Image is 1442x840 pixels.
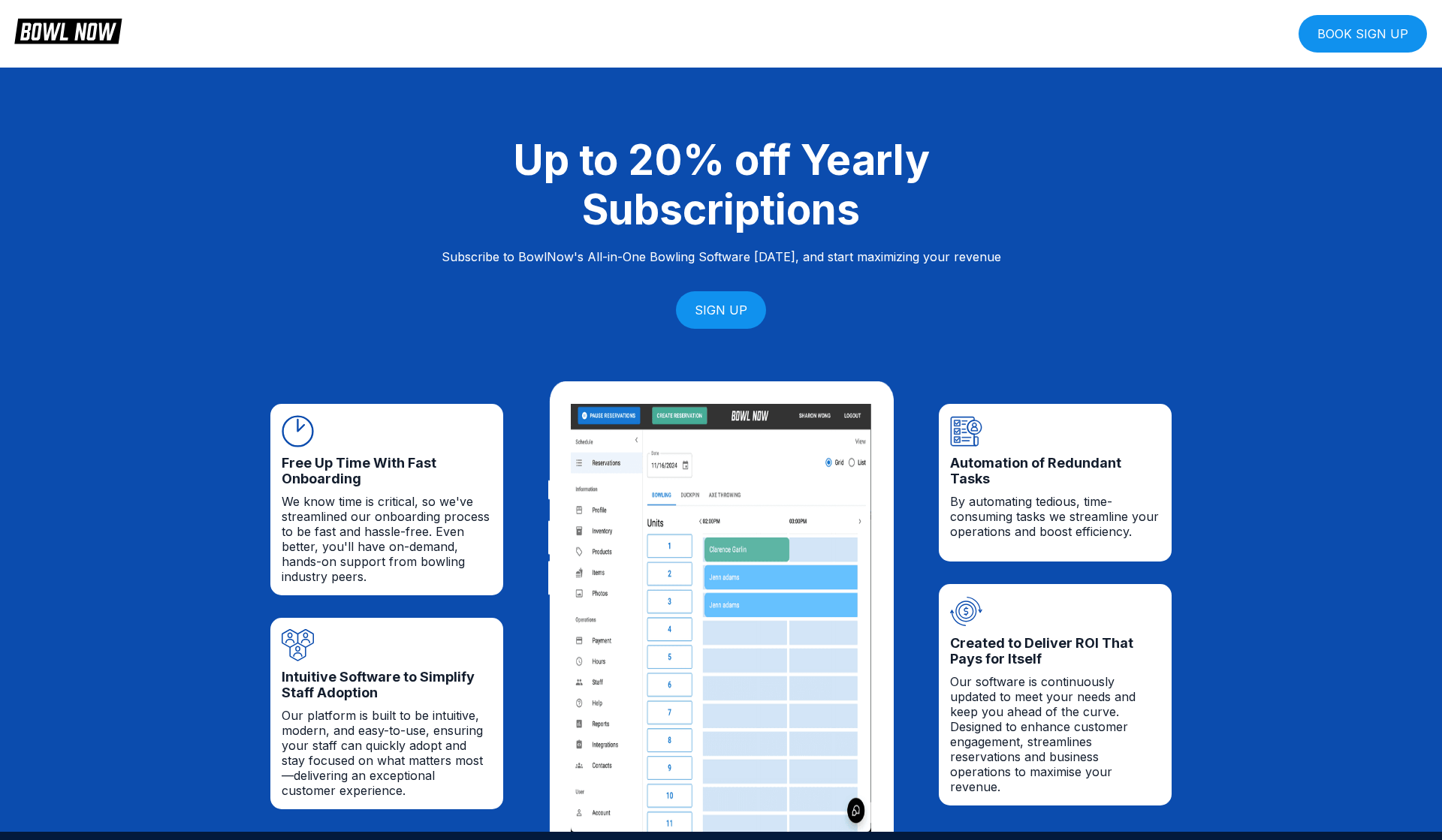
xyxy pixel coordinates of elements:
a: SIGN UP [676,291,766,329]
div: Up to 20% off Yearly Subscriptions [439,135,1003,234]
span: Intuitive Software to Simplify Staff Adoption [282,669,492,700]
span: Our software is continuously updated to meet your needs and keep you ahead of the curve. Designed... [950,674,1160,794]
span: By automating tedious, time-consuming tasks we streamline your operations and boost efficiency. [950,494,1160,539]
span: Our platform is built to be intuitive, modern, and easy-to-use, ensuring your staff can quickly a... [282,708,492,798]
a: BOOK SIGN UP [1299,15,1427,53]
span: Free Up Time With Fast Onboarding [282,455,492,486]
img: iPad frame [548,381,894,832]
img: Content image [571,404,871,832]
span: We know time is critical, so we've streamlined our onboarding process to be fast and hassle-free.... [282,494,492,584]
span: Automation of Redundant Tasks [950,455,1160,486]
p: Subscribe to BowlNow's All-in-One Bowling Software [DATE], and start maximizing your revenue [442,249,1001,264]
span: Created to Deliver ROI That Pays for Itself [950,635,1160,667]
